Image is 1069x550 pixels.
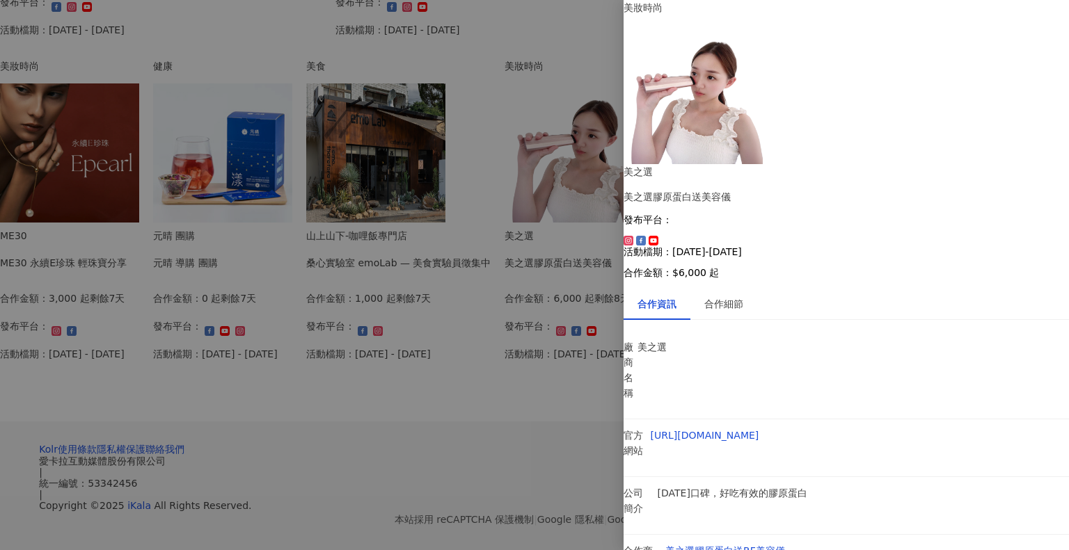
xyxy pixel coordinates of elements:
p: 活動檔期：[DATE]-[DATE] [624,246,1069,257]
p: 公司簡介 [624,485,651,516]
div: 美之選 [624,164,1069,179]
p: 廠商名稱 [624,339,631,401]
div: 合作細節 [704,296,743,312]
p: 發布平台： [624,214,1069,225]
p: 官方網站 [624,428,644,458]
img: 美之選膠原蛋白送RF美容儀 [624,25,763,164]
div: 合作資訊 [638,296,676,312]
div: 美之選膠原蛋白送美容儀 [624,189,1069,204]
p: 美之選 [638,339,699,355]
p: [DATE]口碑，好吃有效的膠原蛋白 [658,485,820,501]
p: 合作金額： $6,000 起 [624,267,1069,278]
a: [URL][DOMAIN_NAME] [651,430,759,441]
